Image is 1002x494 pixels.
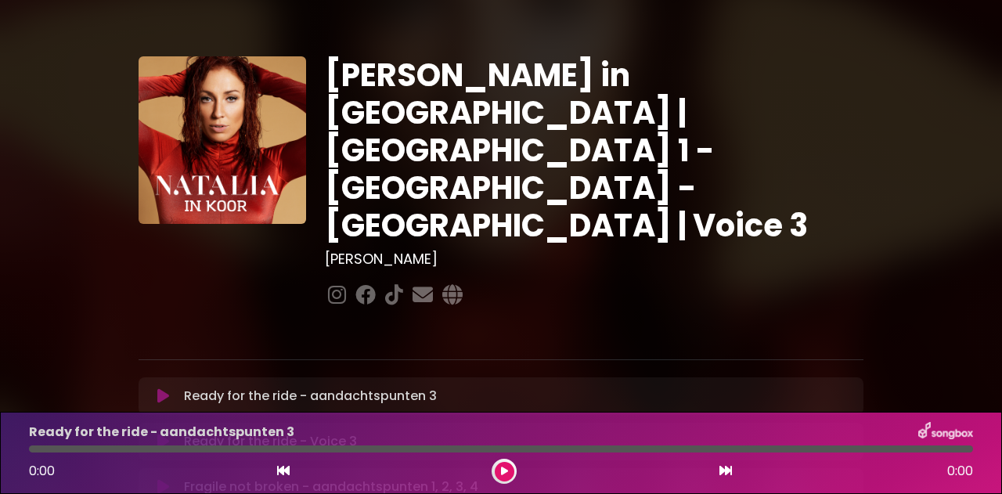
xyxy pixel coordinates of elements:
h1: [PERSON_NAME] in [GEOGRAPHIC_DATA] | [GEOGRAPHIC_DATA] 1 - [GEOGRAPHIC_DATA] - [GEOGRAPHIC_DATA] ... [325,56,864,244]
span: 0:00 [947,462,973,481]
p: Ready for the ride - aandachtspunten 3 [184,387,437,406]
img: songbox-logo-white.png [918,422,973,442]
img: YTVS25JmS9CLUqXqkEhs [139,56,306,224]
span: 0:00 [29,462,55,480]
h3: [PERSON_NAME] [325,251,864,268]
p: Ready for the ride - aandachtspunten 3 [29,423,294,442]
